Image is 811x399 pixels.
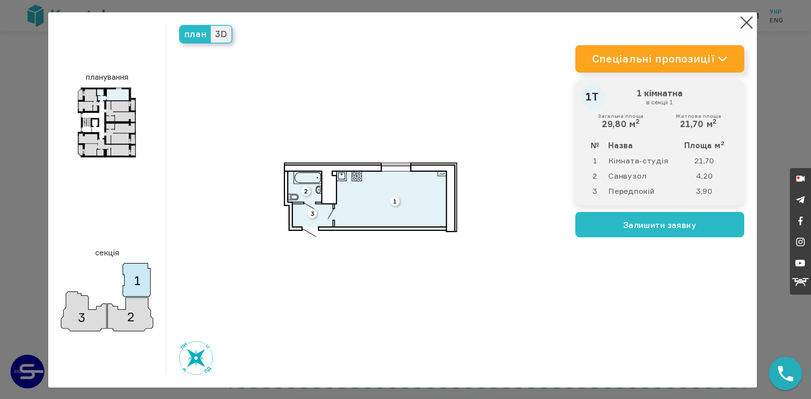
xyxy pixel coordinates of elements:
[679,168,737,183] td: 4,20
[598,113,644,129] div: 29,80 м
[679,183,737,198] td: 3,90
[575,45,744,73] a: Спеціальні пропозиції
[608,153,679,168] td: Кімната-студія
[675,113,721,129] div: 21,70 м
[608,168,679,183] td: Санвузол
[180,26,211,43] span: план
[679,153,737,168] td: 21,70
[598,113,644,119] small: Загальна площа
[580,84,605,109] div: 1Т
[608,183,679,198] td: Передпокій
[582,183,608,198] td: 3
[61,244,153,261] h3: секція
[61,68,153,85] h3: планування
[211,26,231,43] span: 3D
[582,86,738,108] h3: 1 кімнатна
[738,14,755,31] button: Close
[636,117,640,125] sup: 2
[582,168,608,183] td: 2
[713,117,717,125] sup: 2
[675,113,721,119] small: Житлова площа
[584,98,735,106] small: в секціі 1
[721,140,725,147] sup: 2
[575,212,744,237] button: Залишити заявку
[582,153,608,168] td: 1
[582,138,608,153] th: №
[608,138,679,153] th: Назва
[679,138,737,153] th: Площа м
